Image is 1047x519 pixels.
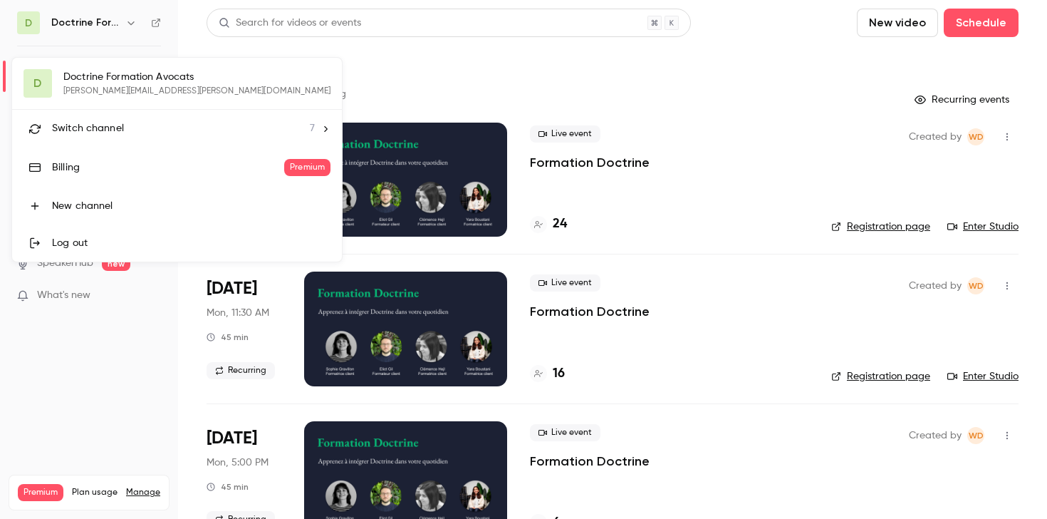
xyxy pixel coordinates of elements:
span: Premium [284,159,330,176]
div: Log out [52,236,330,250]
span: Switch channel [52,121,124,136]
div: New channel [52,199,330,213]
div: Billing [52,160,284,175]
span: 7 [310,121,315,136]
